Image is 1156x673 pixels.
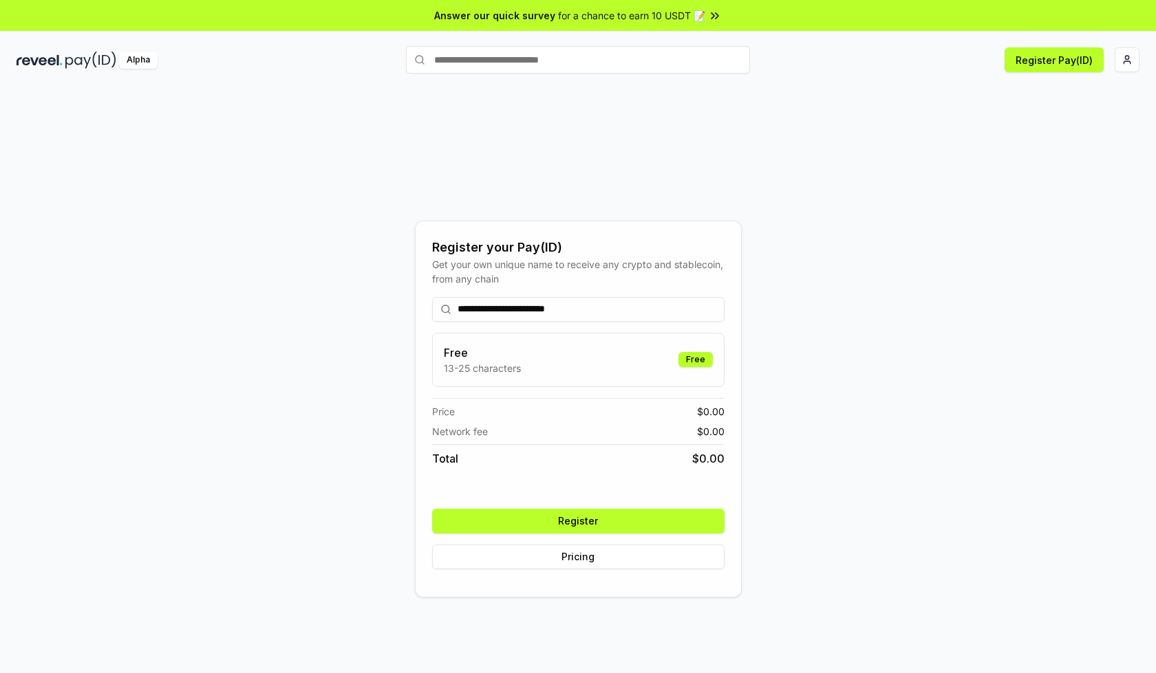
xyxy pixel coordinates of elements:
img: reveel_dark [17,52,63,69]
button: Register Pay(ID) [1005,47,1104,72]
img: pay_id [65,52,116,69]
span: Network fee [432,424,488,439]
span: $ 0.00 [692,450,725,467]
button: Pricing [432,544,725,569]
span: Total [432,450,458,467]
div: Free [678,352,713,367]
span: for a chance to earn 10 USDT 📝 [558,8,705,23]
span: $ 0.00 [697,424,725,439]
h3: Free [444,344,521,361]
span: $ 0.00 [697,404,725,419]
p: 13-25 characters [444,361,521,375]
span: Answer our quick survey [434,8,555,23]
span: Price [432,404,455,419]
div: Register your Pay(ID) [432,238,725,257]
button: Register [432,509,725,533]
div: Get your own unique name to receive any crypto and stablecoin, from any chain [432,257,725,286]
div: Alpha [119,52,158,69]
